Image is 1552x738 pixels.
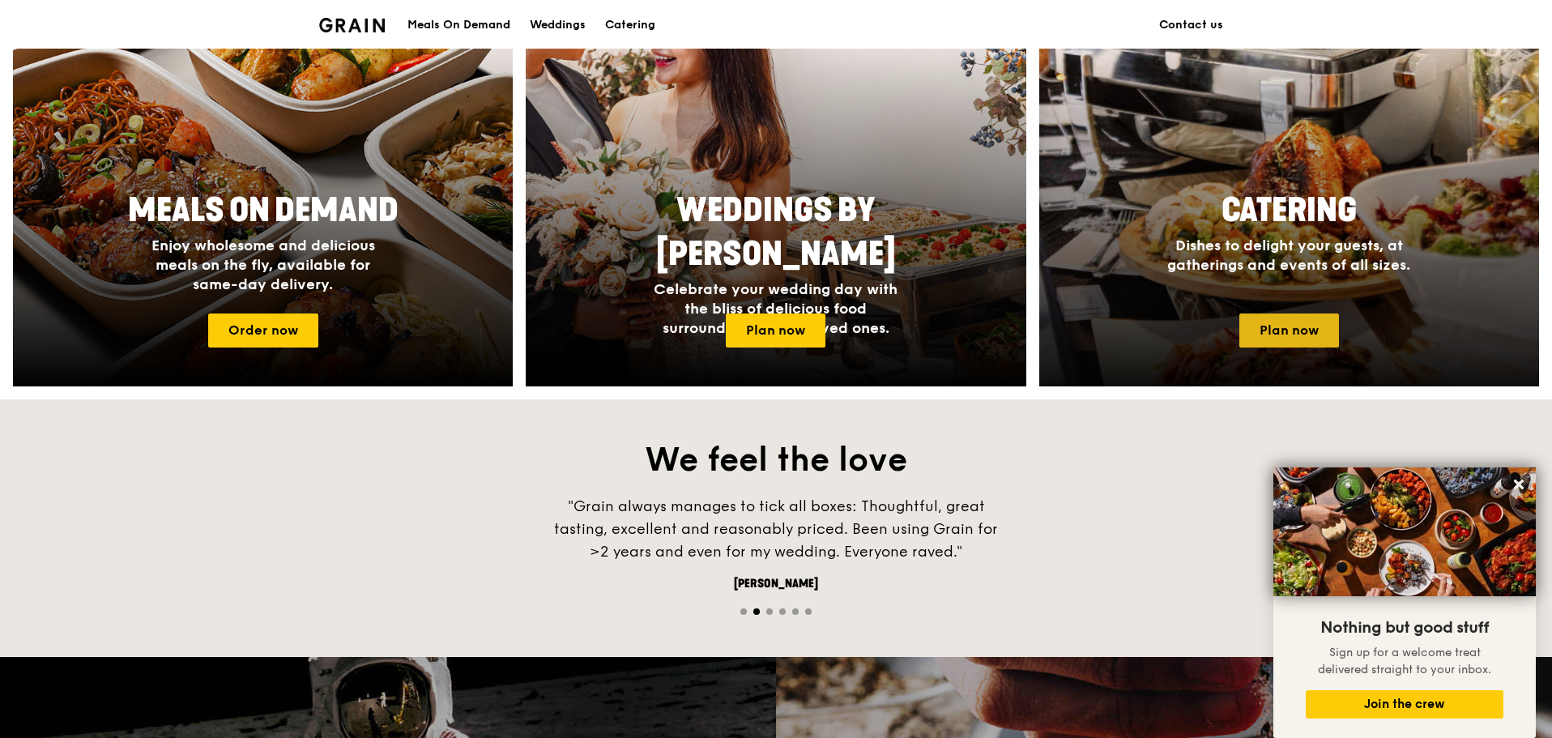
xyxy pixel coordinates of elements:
span: Weddings by [PERSON_NAME] [656,191,896,274]
a: Catering [595,1,665,49]
a: Contact us [1149,1,1233,49]
img: Grain [319,18,385,32]
span: Meals On Demand [128,191,399,230]
a: Order now [208,314,318,348]
div: Weddings [530,1,586,49]
span: Go to slide 4 [779,608,786,615]
button: Join the crew [1306,690,1503,719]
span: Sign up for a welcome treat delivered straight to your inbox. [1318,646,1491,676]
a: Plan now [726,314,825,348]
span: Catering [1222,191,1357,230]
div: [PERSON_NAME] [533,576,1019,592]
a: Weddings [520,1,595,49]
span: Dishes to delight your guests, at gatherings and events of all sizes. [1167,237,1410,274]
div: Meals On Demand [407,1,510,49]
span: Go to slide 2 [753,608,760,615]
img: DSC07876-Edit02-Large.jpeg [1273,467,1536,596]
span: Go to slide 1 [740,608,747,615]
span: Go to slide 6 [805,608,812,615]
span: Celebrate your wedding day with the bliss of delicious food surrounded by your loved ones. [654,280,898,337]
span: Go to slide 5 [792,608,799,615]
span: Go to slide 3 [766,608,773,615]
button: Close [1506,471,1532,497]
a: Plan now [1239,314,1339,348]
span: Nothing but good stuff [1320,618,1489,638]
span: Enjoy wholesome and delicious meals on the fly, available for same-day delivery. [151,237,375,293]
div: Catering [605,1,655,49]
div: "Grain always manages to tick all boxes: Thoughtful, great tasting, excellent and reasonably pric... [533,495,1019,563]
